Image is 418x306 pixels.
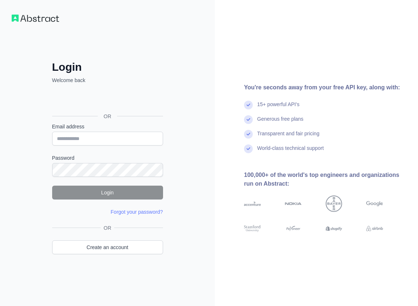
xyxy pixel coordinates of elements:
[244,144,253,153] img: check mark
[52,61,163,74] h2: Login
[244,224,261,233] img: stanford university
[98,113,117,120] span: OR
[257,144,324,159] div: World-class technical support
[366,195,383,212] img: google
[257,130,320,144] div: Transparent and fair pricing
[244,171,406,188] div: 100,000+ of the world's top engineers and organizations run on Abstract:
[366,224,383,233] img: airbnb
[52,123,163,130] label: Email address
[285,224,302,233] img: payoneer
[326,224,342,233] img: shopify
[244,130,253,139] img: check mark
[257,101,299,115] div: 15+ powerful API's
[52,186,163,200] button: Login
[244,83,406,92] div: You're seconds away from your free API key, along with:
[12,15,59,22] img: Workflow
[244,195,261,212] img: accenture
[257,115,303,130] div: Generous free plans
[244,101,253,109] img: check mark
[101,224,114,232] span: OR
[52,77,163,84] p: Welcome back
[52,240,163,254] a: Create an account
[111,209,163,215] a: Forgot your password?
[326,195,342,212] img: bayer
[49,92,165,108] iframe: Przycisk Zaloguj się przez Google
[244,115,253,124] img: check mark
[285,195,302,212] img: nokia
[52,154,163,162] label: Password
